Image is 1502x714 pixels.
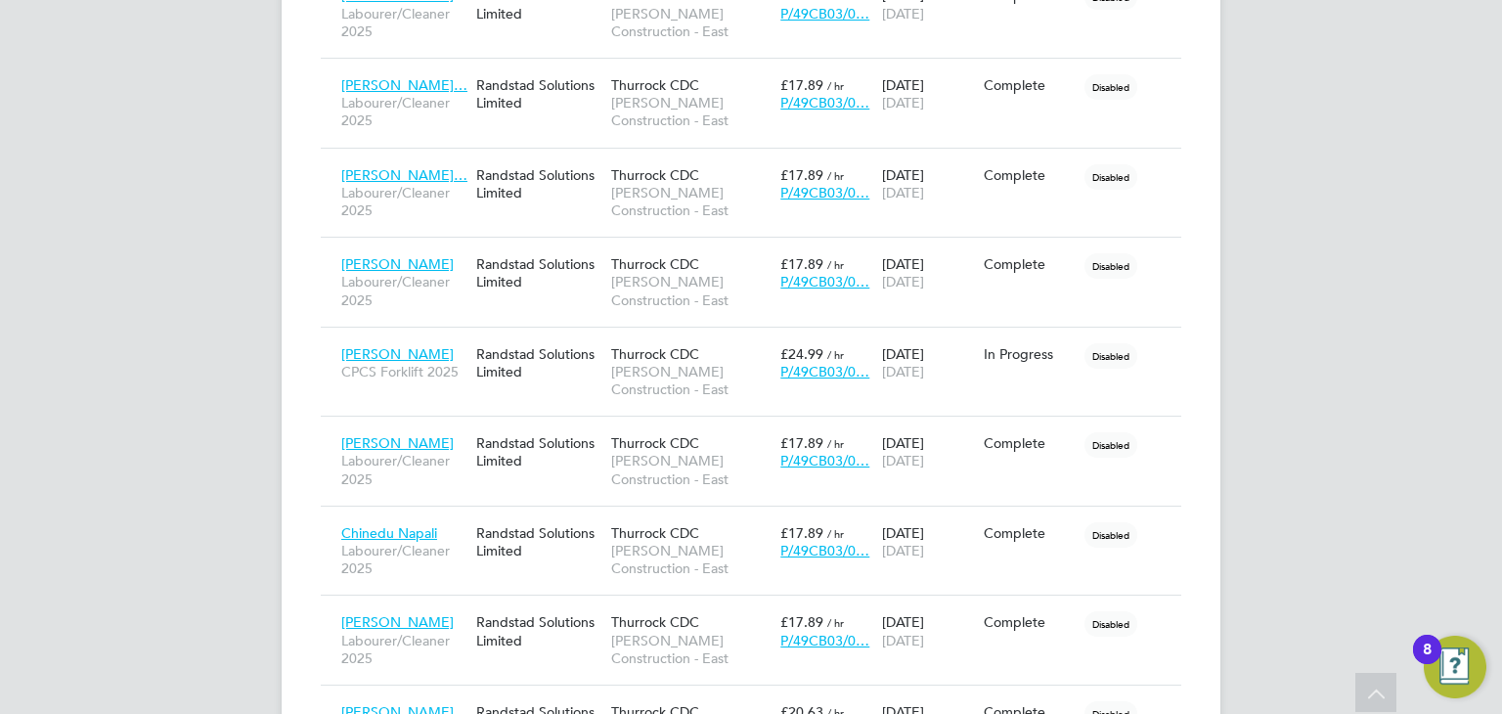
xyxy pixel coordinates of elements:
span: P/49CB03/0… [780,94,869,112]
div: [DATE] [877,603,979,658]
span: [PERSON_NAME] [341,434,454,452]
div: Complete [984,434,1076,452]
span: CPCS Forklift 2025 [341,363,466,380]
span: / hr [827,168,844,183]
span: P/49CB03/0… [780,273,869,290]
span: [PERSON_NAME] [341,613,454,631]
span: Disabled [1084,611,1137,637]
div: [DATE] [877,67,979,121]
a: [PERSON_NAME]Labourer/Cleaner 2025Randstad Solutions LimitedThurrock CDC[PERSON_NAME] Constructio... [336,245,1181,261]
span: [DATE] [882,542,924,559]
span: P/49CB03/0… [780,542,869,559]
span: [PERSON_NAME]… [341,166,467,184]
span: £17.89 [780,76,823,94]
div: Randstad Solutions Limited [471,514,606,569]
span: [PERSON_NAME] Construction - East [611,94,771,129]
a: [PERSON_NAME]Labourer/Cleaner 2025Randstad Solutions LimitedThurrock CDC[PERSON_NAME] Constructio... [336,602,1181,619]
span: Thurrock CDC [611,255,699,273]
span: [PERSON_NAME] Construction - East [611,542,771,577]
div: Complete [984,613,1076,631]
span: [DATE] [882,452,924,469]
span: P/49CB03/0… [780,452,869,469]
div: Randstad Solutions Limited [471,67,606,121]
button: Open Resource Center, 8 new notifications [1424,636,1486,698]
a: [PERSON_NAME]…Labourer/Cleaner 2025Randstad Solutions LimitedThurrock CDC[PERSON_NAME] Constructi... [336,66,1181,82]
a: [PERSON_NAME]…Labourer/Cleaner 2025Randstad Solutions LimitedThurrock CDC[PERSON_NAME] Constructi... [336,156,1181,172]
span: Labourer/Cleaner 2025 [341,632,466,667]
span: [DATE] [882,184,924,201]
div: Randstad Solutions Limited [471,424,606,479]
span: [DATE] [882,363,924,380]
div: Complete [984,76,1076,94]
span: Disabled [1084,343,1137,369]
span: P/49CB03/0… [780,184,869,201]
span: [DATE] [882,273,924,290]
span: [DATE] [882,94,924,112]
span: Labourer/Cleaner 2025 [341,452,466,487]
span: [PERSON_NAME] Construction - East [611,5,771,40]
span: Disabled [1084,164,1137,190]
span: / hr [827,78,844,93]
span: Labourer/Cleaner 2025 [341,273,466,308]
span: Thurrock CDC [611,524,699,542]
div: 8 [1423,649,1432,675]
span: Disabled [1084,253,1137,279]
div: Randstad Solutions Limited [471,245,606,300]
div: [DATE] [877,245,979,300]
span: Disabled [1084,432,1137,458]
span: [PERSON_NAME] Construction - East [611,184,771,219]
div: [DATE] [877,424,979,479]
div: Complete [984,255,1076,273]
span: £17.89 [780,434,823,452]
a: Chinedu NapaliLabourer/Cleaner 2025Randstad Solutions LimitedThurrock CDC[PERSON_NAME] Constructi... [336,513,1181,530]
span: [PERSON_NAME] [341,345,454,363]
span: £24.99 [780,345,823,363]
div: Randstad Solutions Limited [471,335,606,390]
div: [DATE] [877,156,979,211]
span: Thurrock CDC [611,76,699,94]
span: £17.89 [780,524,823,542]
span: Labourer/Cleaner 2025 [341,5,466,40]
span: Disabled [1084,522,1137,548]
span: / hr [827,526,844,541]
span: P/49CB03/0… [780,5,869,22]
a: [PERSON_NAME]CPCS Forklift 2025Randstad Solutions LimitedThurrock CDC[PERSON_NAME] Construction -... [336,335,1181,351]
span: / hr [827,257,844,272]
span: [PERSON_NAME] Construction - East [611,273,771,308]
span: £17.89 [780,166,823,184]
a: [PERSON_NAME]Labourer/Cleaner 2025Randstad Solutions LimitedThurrock CDC[PERSON_NAME] Constructio... [336,424,1181,440]
div: Randstad Solutions Limited [471,603,606,658]
span: / hr [827,347,844,362]
span: [PERSON_NAME] Construction - East [611,452,771,487]
span: Labourer/Cleaner 2025 [341,184,466,219]
span: [DATE] [882,632,924,649]
span: / hr [827,615,844,630]
span: Thurrock CDC [611,613,699,631]
span: [PERSON_NAME] [341,255,454,273]
span: [PERSON_NAME] Construction - East [611,363,771,398]
span: P/49CB03/0… [780,363,869,380]
span: Labourer/Cleaner 2025 [341,542,466,577]
span: £17.89 [780,613,823,631]
div: Complete [984,524,1076,542]
span: Thurrock CDC [611,166,699,184]
span: Thurrock CDC [611,345,699,363]
div: [DATE] [877,335,979,390]
span: Disabled [1084,74,1137,100]
span: [PERSON_NAME]… [341,76,467,94]
div: [DATE] [877,514,979,569]
a: [PERSON_NAME]Gateman/Traffic [PERSON_NAME] 2025Randstad Solutions LimitedThurrock CDC[PERSON_NAME... [336,692,1181,709]
div: Randstad Solutions Limited [471,156,606,211]
span: Chinedu Napali [341,524,437,542]
span: Thurrock CDC [611,434,699,452]
span: / hr [827,436,844,451]
div: In Progress [984,345,1076,363]
span: [PERSON_NAME] Construction - East [611,632,771,667]
span: Labourer/Cleaner 2025 [341,94,466,129]
span: £17.89 [780,255,823,273]
div: Complete [984,166,1076,184]
span: P/49CB03/0… [780,632,869,649]
span: [DATE] [882,5,924,22]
